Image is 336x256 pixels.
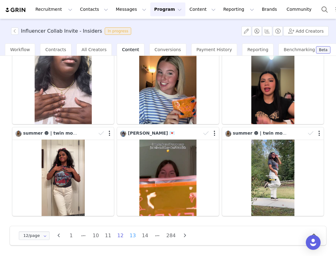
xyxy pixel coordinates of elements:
button: Recruitment [32,2,76,16]
span: Payment History [196,47,232,52]
span: summer ☻ | twin mom [233,131,287,136]
button: Content [186,2,219,16]
span: [PERSON_NAME] 💌 [128,131,175,136]
span: All Creators [82,47,107,52]
li: 11 [103,231,113,240]
img: 9c74ceee-794b-4d6f-a38b-82bd1f4490f8.jpg [15,131,22,137]
button: Program [150,2,185,16]
input: Select [19,231,50,240]
button: Contacts [76,2,112,16]
span: Contracts [45,47,66,52]
span: In progress [105,27,132,35]
li: 13 [128,231,137,240]
span: Benchmarking [284,47,315,52]
img: grin logo [5,7,26,13]
span: Reporting [247,47,268,52]
span: Workflow [10,47,30,52]
li: 14 [140,231,150,240]
div: Open Intercom Messenger [306,235,321,250]
a: Brands [258,2,282,16]
span: Conversions [155,47,181,52]
li: 12 [116,231,125,240]
span: [object Object] [11,27,134,35]
a: Community [283,2,318,16]
button: Add Creators [283,26,329,36]
button: Search [318,2,331,16]
li: 284 [165,231,177,240]
button: Reporting [220,2,258,16]
li: 1 [67,231,76,240]
img: 9c74ceee-794b-4d6f-a38b-82bd1f4490f8.jpg [225,131,231,137]
h3: Influencer Collab Invite - Insiders [21,27,102,35]
span: summer ☻ | twin mom [23,131,77,136]
li: 10 [91,231,100,240]
img: d0096516-c72c-4031-a6e3-1ff1be9a170e.jpg [120,131,126,137]
button: Messages [112,2,150,16]
span: Content [122,47,139,52]
div: Beta [319,48,328,52]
